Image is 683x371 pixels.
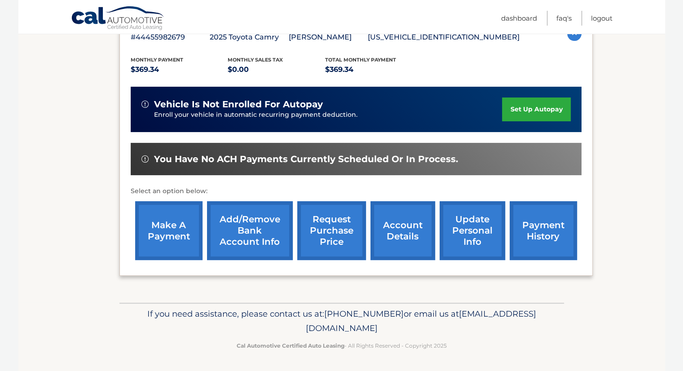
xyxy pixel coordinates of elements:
strong: Cal Automotive Certified Auto Leasing [237,342,344,349]
img: alert-white.svg [141,101,149,108]
p: 2025 Toyota Camry [210,31,289,44]
img: alert-white.svg [141,155,149,163]
p: [PERSON_NAME] [289,31,368,44]
span: Total Monthly Payment [325,57,396,63]
p: $369.34 [131,63,228,76]
a: Add/Remove bank account info [207,201,293,260]
span: Monthly sales Tax [228,57,283,63]
p: Select an option below: [131,186,582,197]
a: make a payment [135,201,203,260]
p: [US_VEHICLE_IDENTIFICATION_NUMBER] [368,31,520,44]
span: vehicle is not enrolled for autopay [154,99,323,110]
p: #44455982679 [131,31,210,44]
a: Cal Automotive [71,6,165,32]
span: [EMAIL_ADDRESS][DOMAIN_NAME] [306,309,536,333]
a: request purchase price [297,201,366,260]
a: Dashboard [501,11,537,26]
p: If you need assistance, please contact us at: or email us at [125,307,558,336]
a: FAQ's [556,11,572,26]
span: Monthly Payment [131,57,183,63]
a: update personal info [440,201,505,260]
a: payment history [510,201,577,260]
span: You have no ACH payments currently scheduled or in process. [154,154,458,165]
a: account details [370,201,435,260]
a: set up autopay [502,97,570,121]
p: $0.00 [228,63,325,76]
p: Enroll your vehicle in automatic recurring payment deduction. [154,110,502,120]
span: [PHONE_NUMBER] [324,309,404,319]
p: - All Rights Reserved - Copyright 2025 [125,341,558,350]
a: Logout [591,11,612,26]
p: $369.34 [325,63,423,76]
